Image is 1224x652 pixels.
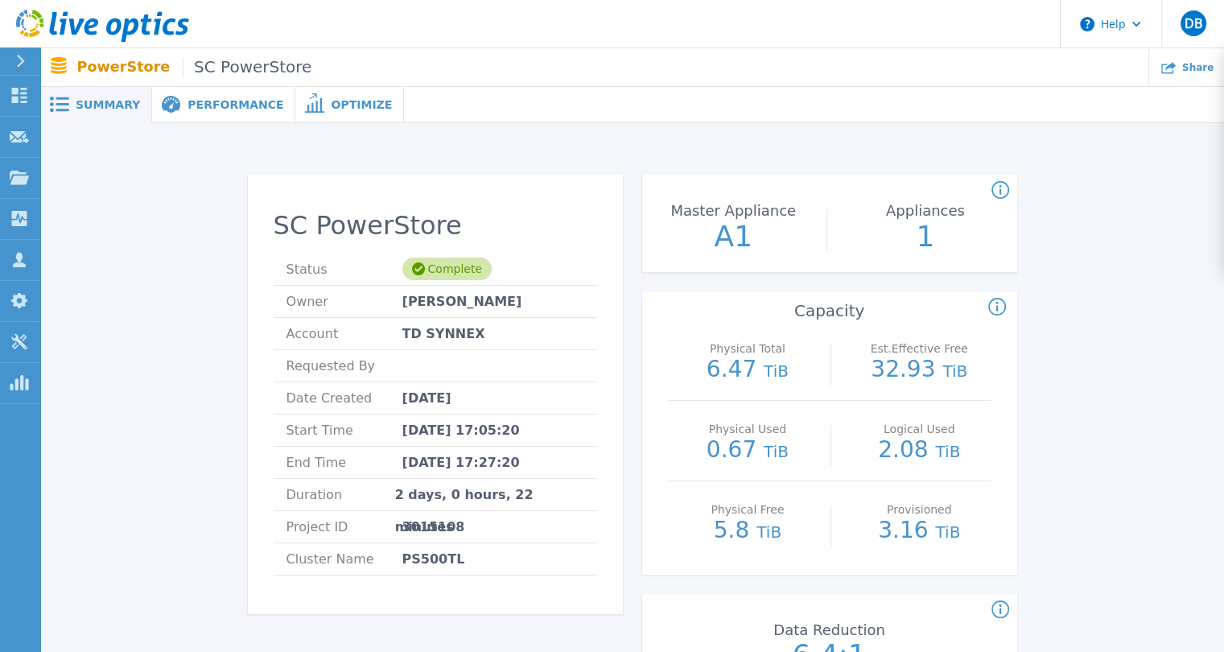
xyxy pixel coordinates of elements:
span: Owner [286,286,402,317]
p: 5.8 [676,519,820,543]
span: 2 days, 0 hours, 22 minutes [395,479,584,510]
span: [DATE] 17:05:20 [402,415,520,446]
p: Master Appliance [647,204,819,218]
span: Status [286,254,402,285]
span: TiB [764,442,789,461]
span: Date Created [286,382,402,414]
span: PS500TL [402,543,465,575]
span: Summary [76,99,140,110]
p: A1 [643,222,823,251]
span: TiB [764,361,789,381]
span: Start Time [286,415,402,446]
p: Physical Used [679,423,815,435]
span: SC PowerStore [183,58,311,76]
p: Appliances [839,204,1012,218]
span: DB [1184,17,1201,30]
p: PowerStore [77,58,312,76]
span: TiB [935,442,960,461]
p: 2.08 [847,439,991,463]
p: 1 [835,222,1016,251]
p: 32.93 [847,358,991,382]
p: Est.Effective Free [851,343,987,354]
span: TiB [942,361,967,381]
span: Project ID [286,511,402,543]
span: TiB [935,522,960,542]
div: Complete [402,258,492,280]
p: Data Reduction [743,623,915,638]
span: End Time [286,447,402,478]
span: Account [286,318,402,349]
span: Cluster Name [286,543,402,575]
p: Physical Free [679,504,815,515]
span: 3015108 [402,511,465,543]
span: TD SYNNEX [402,318,485,349]
span: Performance [188,99,283,110]
p: 0.67 [676,439,820,463]
span: Share [1182,63,1214,72]
p: Provisioned [851,504,987,515]
p: 6.47 [676,358,820,382]
h2: SC PowerStore [274,211,597,241]
p: Physical Total [679,343,815,354]
p: 3.16 [847,519,991,543]
span: [DATE] 17:27:20 [402,447,520,478]
span: Duration [286,479,395,510]
span: [PERSON_NAME] [402,286,522,317]
p: Logical Used [851,423,987,435]
span: Requested By [286,350,402,382]
span: Optimize [331,99,392,110]
span: [DATE] [402,382,451,414]
span: TiB [756,522,781,542]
